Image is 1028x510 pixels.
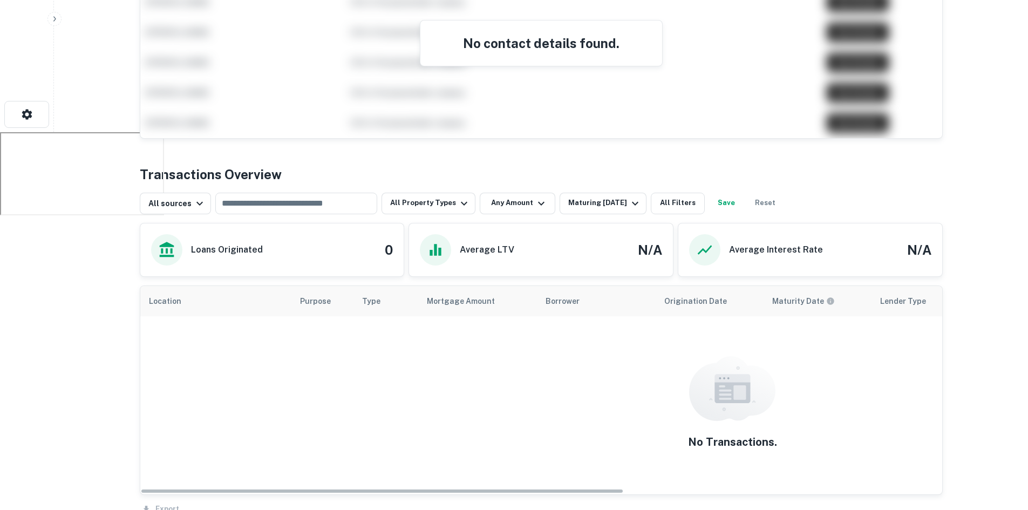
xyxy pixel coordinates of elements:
th: Location [140,286,291,316]
h4: No contact details found. [433,33,649,53]
th: Maturity dates displayed may be estimated. Please contact the lender for the most accurate maturi... [764,286,872,316]
th: Type [353,286,418,316]
h4: 0 [385,240,393,260]
span: Borrower [546,295,580,308]
div: scrollable content [140,286,942,494]
h6: Loans Originated [191,243,263,256]
span: Location [149,295,195,308]
th: Lender Type [872,286,969,316]
th: Mortgage Amount [418,286,537,316]
button: All Property Types [382,193,475,214]
h6: Average Interest Rate [729,243,823,256]
div: Maturity dates displayed may be estimated. Please contact the lender for the most accurate maturi... [772,295,835,307]
iframe: Chat Widget [974,424,1028,475]
span: Mortgage Amount [427,295,509,308]
th: Purpose [291,286,353,316]
span: Lender Type [880,295,926,308]
h4: Transactions Overview [140,165,282,184]
span: Origination Date [664,295,741,308]
div: Maturing [DATE] [568,197,642,210]
th: Origination Date [656,286,764,316]
button: All sources [140,193,211,214]
h6: Average LTV [460,243,514,256]
button: Any Amount [480,193,555,214]
button: Reset [748,193,782,214]
span: Type [362,295,380,308]
div: All sources [148,197,206,210]
h4: N/A [907,240,931,260]
button: Save your search to get updates of matches that match your search criteria. [709,193,744,214]
h4: N/A [638,240,662,260]
button: Maturing [DATE] [560,193,646,214]
h5: No Transactions. [688,434,777,450]
th: Borrower [537,286,656,316]
button: All Filters [651,193,705,214]
span: Maturity dates displayed may be estimated. Please contact the lender for the most accurate maturi... [772,295,849,307]
span: Purpose [300,295,345,308]
h6: Maturity Date [772,295,824,307]
img: empty content [689,356,775,421]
